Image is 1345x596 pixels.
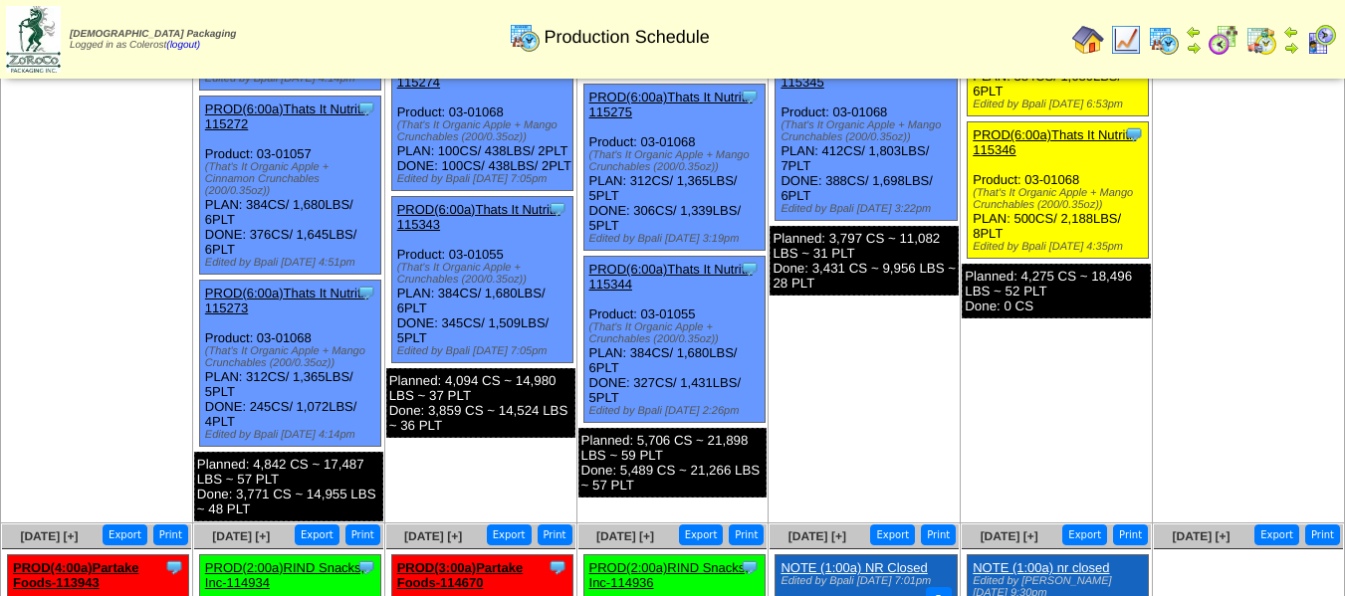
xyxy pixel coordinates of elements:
[199,281,380,447] div: Product: 03-01068 PLAN: 312CS / 1,365LBS / 5PLT DONE: 245CS / 1,072LBS / 4PLT
[205,345,380,369] div: (That's It Organic Apple + Mango Crunchables (200/0.35oz))
[397,345,572,357] div: Edited by Bpali [DATE] 7:05pm
[13,560,138,590] a: PROD(4:00a)Partake Foods-113943
[1283,24,1299,40] img: arrowleft.gif
[548,557,567,577] img: Tooltip
[391,55,572,191] div: Product: 03-01068 PLAN: 100CS / 438LBS / 2PLT DONE: 100CS / 438LBS / 2PLT
[921,524,956,545] button: Print
[1072,24,1104,56] img: home.gif
[205,429,380,441] div: Edited by Bpali [DATE] 4:14pm
[740,259,760,279] img: Tooltip
[404,529,462,543] a: [DATE] [+]
[740,87,760,106] img: Tooltip
[589,560,749,590] a: PROD(2:00a)RIND Snacks, Inc-114936
[1148,24,1180,56] img: calendarprod.gif
[870,524,915,545] button: Export
[781,575,949,587] div: Edited by Bpali [DATE] 7:01pm
[589,321,765,345] div: (That's It Organic Apple + Crunchables (200/0.35oz))
[164,557,184,577] img: Tooltip
[1208,24,1239,56] img: calendarblend.gif
[391,197,572,363] div: Product: 03-01055 PLAN: 384CS / 1,680LBS / 6PLT DONE: 345CS / 1,509LBS / 5PLT
[788,529,846,543] a: [DATE] [+]
[679,524,724,545] button: Export
[596,529,654,543] a: [DATE] [+]
[205,257,380,269] div: Edited by Bpali [DATE] 4:51pm
[212,529,270,543] a: [DATE] [+]
[770,226,959,296] div: Planned: 3,797 CS ~ 11,082 LBS ~ 31 PLT Done: 3,431 CS ~ 9,956 LBS ~ 28 PLT
[1062,524,1107,545] button: Export
[20,529,78,543] a: [DATE] [+]
[1283,40,1299,56] img: arrowright.gif
[538,524,572,545] button: Print
[397,119,572,143] div: (That's It Organic Apple + Mango Crunchables (200/0.35oz))
[70,29,236,40] span: [DEMOGRAPHIC_DATA] Packaging
[103,524,147,545] button: Export
[205,101,368,131] a: PROD(6:00a)Thats It Nutriti-115272
[1124,124,1144,144] img: Tooltip
[1305,24,1337,56] img: calendarcustomer.gif
[205,560,364,590] a: PROD(2:00a)RIND Snacks, Inc-114934
[583,257,765,423] div: Product: 03-01055 PLAN: 384CS / 1,680LBS / 6PLT DONE: 327CS / 1,431LBS / 5PLT
[578,428,768,497] div: Planned: 5,706 CS ~ 21,898 LBS ~ 59 PLT Done: 5,489 CS ~ 21,266 LBS ~ 57 PLT
[583,85,765,251] div: Product: 03-01068 PLAN: 312CS / 1,365LBS / 5PLT DONE: 306CS / 1,339LBS / 5PLT
[548,199,567,219] img: Tooltip
[205,161,380,197] div: (That's It Organic Apple + Cinnamon Crunchables (200/0.35oz))
[295,524,339,545] button: Export
[973,127,1136,157] a: PROD(6:00a)Thats It Nutriti-115346
[589,405,765,417] div: Edited by Bpali [DATE] 2:26pm
[973,241,1148,253] div: Edited by Bpali [DATE] 4:35pm
[153,524,188,545] button: Print
[356,557,376,577] img: Tooltip
[729,524,764,545] button: Print
[1186,24,1202,40] img: arrowleft.gif
[1172,529,1230,543] a: [DATE] [+]
[781,203,956,215] div: Edited by Bpali [DATE] 3:22pm
[509,21,541,53] img: calendarprod.gif
[973,560,1109,575] a: NOTE (1:00a) nr closed
[973,99,1148,110] div: Edited by Bpali [DATE] 6:53pm
[205,286,368,315] a: PROD(6:00a)Thats It Nutriti-115273
[545,27,710,48] span: Production Schedule
[981,529,1038,543] a: [DATE] [+]
[356,99,376,118] img: Tooltip
[1110,24,1142,56] img: line_graph.gif
[194,452,383,521] div: Planned: 4,842 CS ~ 17,487 LBS ~ 57 PLT Done: 3,771 CS ~ 14,955 LBS ~ 48 PLT
[1186,40,1202,56] img: arrowright.gif
[781,119,956,143] div: (That's It Organic Apple + Mango Crunchables (200/0.35oz))
[968,122,1149,259] div: Product: 03-01068 PLAN: 500CS / 2,188LBS / 8PLT
[6,6,61,73] img: zoroco-logo-small.webp
[397,202,560,232] a: PROD(6:00a)Thats It Nutriti-115343
[487,524,532,545] button: Export
[356,283,376,302] img: Tooltip
[781,560,927,575] a: NOTE (1:00a) NR Closed
[740,557,760,577] img: Tooltip
[345,524,380,545] button: Print
[397,173,572,185] div: Edited by Bpali [DATE] 7:05pm
[776,55,957,221] div: Product: 03-01068 PLAN: 412CS / 1,803LBS / 7PLT DONE: 388CS / 1,698LBS / 6PLT
[397,560,523,590] a: PROD(3:00a)Partake Foods-114670
[199,97,380,275] div: Product: 03-01057 PLAN: 384CS / 1,680LBS / 6PLT DONE: 376CS / 1,645LBS / 6PLT
[70,29,236,51] span: Logged in as Colerost
[1245,24,1277,56] img: calendarinout.gif
[386,368,575,438] div: Planned: 4,094 CS ~ 14,980 LBS ~ 37 PLT Done: 3,859 CS ~ 14,524 LBS ~ 36 PLT
[397,262,572,286] div: (That's It Organic Apple + Crunchables (200/0.35oz))
[589,262,753,292] a: PROD(6:00a)Thats It Nutriti-115344
[1113,524,1148,545] button: Print
[1254,524,1299,545] button: Export
[589,90,753,119] a: PROD(6:00a)Thats It Nutriti-115275
[962,264,1151,318] div: Planned: 4,275 CS ~ 18,496 LBS ~ 52 PLT Done: 0 CS
[166,40,200,51] a: (logout)
[1305,524,1340,545] button: Print
[973,187,1148,211] div: (That's It Organic Apple + Mango Crunchables (200/0.35oz))
[589,233,765,245] div: Edited by Bpali [DATE] 3:19pm
[589,149,765,173] div: (That's It Organic Apple + Mango Crunchables (200/0.35oz))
